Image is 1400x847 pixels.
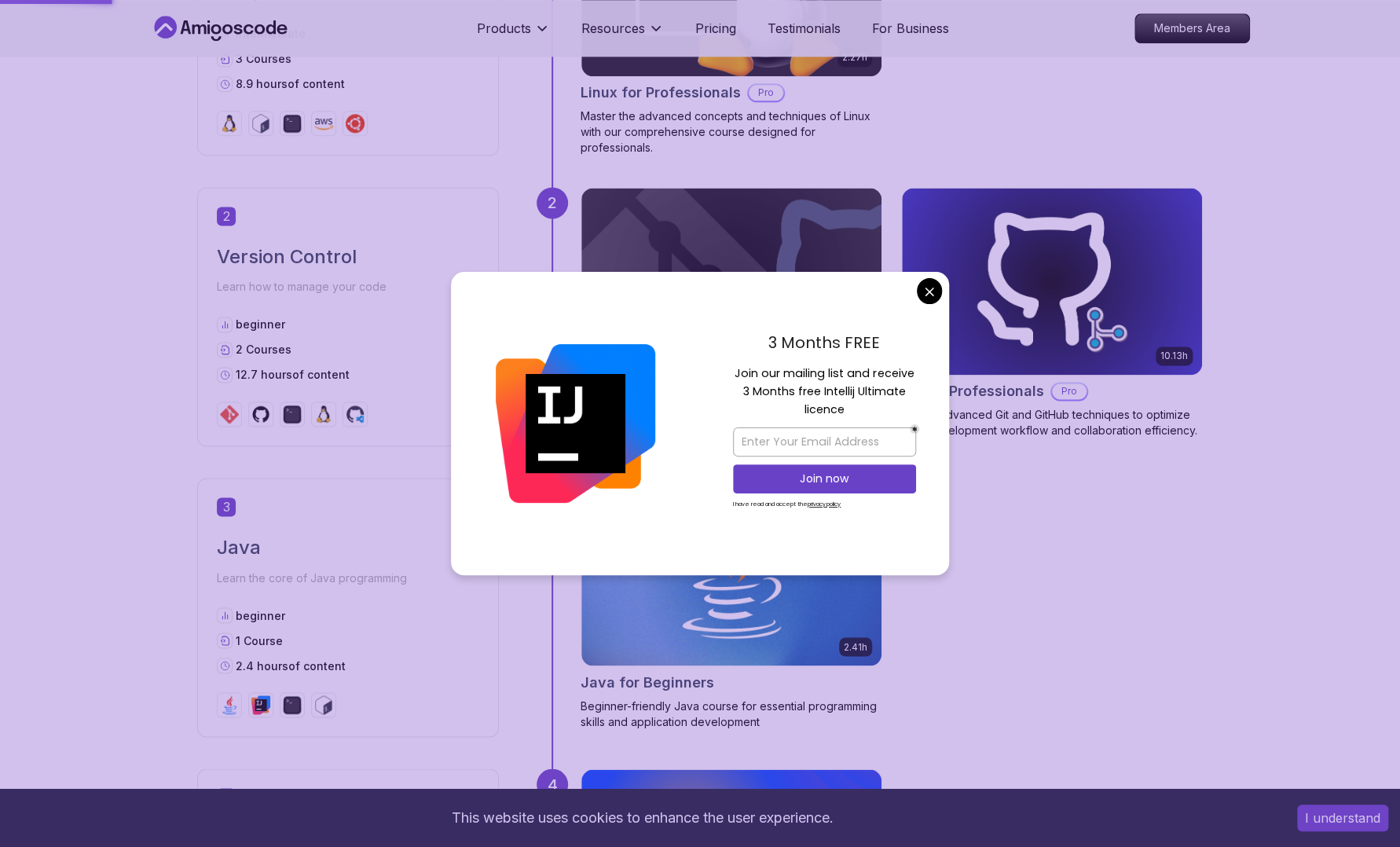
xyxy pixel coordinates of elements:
p: 2.4 hours of content [236,658,346,673]
span: 1 Course [236,633,283,647]
h2: Java [217,535,479,560]
div: 2 [537,187,568,218]
span: 3 Courses [236,52,291,65]
img: ubuntu logo [346,114,365,133]
img: codespaces logo [346,405,365,423]
img: terminal logo [283,695,302,714]
p: Learn how to manage your code [217,276,479,298]
div: 4 [537,768,568,800]
div: This website uses cookies to enhance the user experience. [12,801,1274,835]
p: Products [477,19,531,38]
p: beginner [236,607,285,623]
p: Master the advanced concepts and techniques of Linux with our comprehensive course designed for p... [581,108,882,156]
h2: Linux for Professionals [581,82,741,104]
img: bash logo [314,695,333,714]
img: java logo [220,695,239,714]
p: 2.41h [844,640,867,653]
a: For Business [872,19,949,38]
a: Git for Professionals card10.13hGit for ProfessionalsProMaster advanced Git and GitHub techniques... [901,187,1203,438]
span: 3 [217,497,236,516]
img: terminal logo [283,405,302,423]
h2: Java for Beginners [581,671,714,693]
h2: Git for Professionals [901,380,1044,402]
a: Pricing [695,19,736,38]
a: Git & GitHub Fundamentals card2.55hGit & GitHub FundamentalsLearn the fundamentals of Git and Git... [581,187,882,423]
button: Products [477,19,550,50]
img: linux logo [314,405,333,423]
img: bash logo [251,114,270,133]
a: Testimonials [768,19,841,38]
img: terminal logo [283,114,302,133]
a: Java for Beginners card2.41hJava for BeginnersBeginner-friendly Java course for essential program... [581,478,882,729]
img: aws logo [314,114,333,133]
p: Pro [749,85,783,101]
img: git logo [220,405,239,423]
p: Beginner-friendly Java course for essential programming skills and application development [581,698,882,729]
span: 2 Courses [236,343,291,356]
p: 12.7 hours of content [236,367,350,383]
a: Members Area [1134,13,1250,43]
p: 8.9 hours of content [236,76,345,92]
p: Learn the core of Java programming [217,566,479,588]
p: Members Area [1135,14,1249,42]
img: Git for Professionals card [902,188,1202,375]
img: Git & GitHub Fundamentals card [581,188,881,375]
p: Master advanced Git and GitHub techniques to optimize your development workflow and collaboration... [901,407,1203,438]
span: 4 [217,788,236,807]
button: Resources [581,19,664,50]
p: beginner [236,317,285,332]
p: Pro [1052,383,1087,399]
p: 2.27h [842,51,867,64]
span: 2 [217,207,236,225]
h2: Version Control [217,244,479,269]
img: github logo [251,405,270,423]
button: Accept cookies [1297,805,1388,831]
p: Resources [581,19,645,38]
img: linux logo [220,114,239,133]
p: 10.13h [1160,350,1188,362]
img: intellij logo [251,695,270,714]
